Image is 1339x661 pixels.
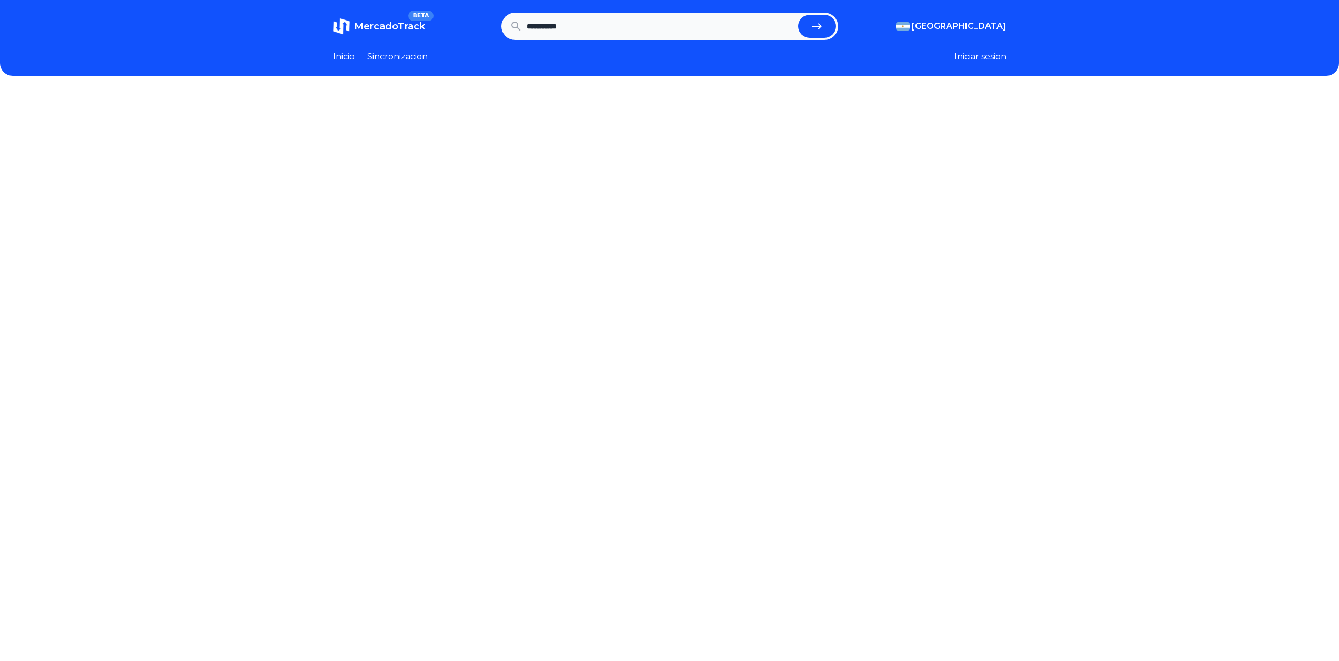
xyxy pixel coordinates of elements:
button: [GEOGRAPHIC_DATA] [896,20,1006,33]
span: [GEOGRAPHIC_DATA] [912,20,1006,33]
span: MercadoTrack [354,21,425,32]
a: Inicio [333,51,355,63]
img: MercadoTrack [333,18,350,35]
a: Sincronizacion [367,51,428,63]
span: BETA [408,11,433,21]
button: Iniciar sesion [954,51,1006,63]
a: MercadoTrackBETA [333,18,425,35]
img: Argentina [896,22,910,31]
